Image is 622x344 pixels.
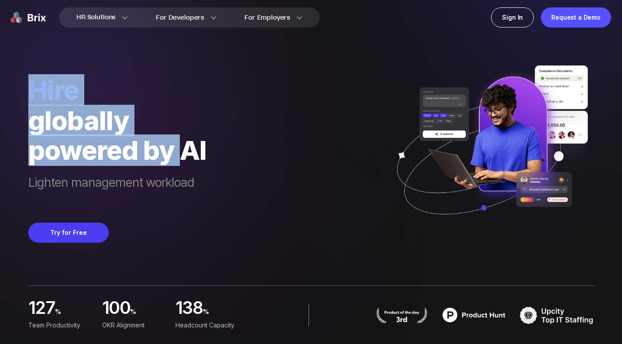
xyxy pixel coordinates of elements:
span: hire [28,74,206,106]
img: ai generate [386,65,594,233]
div: Team Productivity [28,320,95,330]
span: Lighten management workload [28,175,206,205]
div: globally [28,106,206,135]
img: product hunt badge [375,307,428,323]
span: 100 [102,300,130,319]
span: 138 [175,300,203,319]
img: TOP IT STAFFING [520,304,594,326]
img: product hunt badge [437,304,511,326]
div: OKR Alignment [102,320,168,330]
button: Try for Free [28,223,109,243]
span: 127 [28,300,55,319]
a: Sign In [491,7,534,28]
span: HR Solutions [76,10,116,24]
div: Headcount Capacity [175,320,242,330]
a: Request a Demo [541,7,611,28]
span: % [203,305,242,323]
span: For Employers [244,13,290,22]
span: % [55,305,95,323]
span: % [130,305,168,323]
div: powered by AI [28,135,206,165]
span: For Developers [156,13,204,22]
